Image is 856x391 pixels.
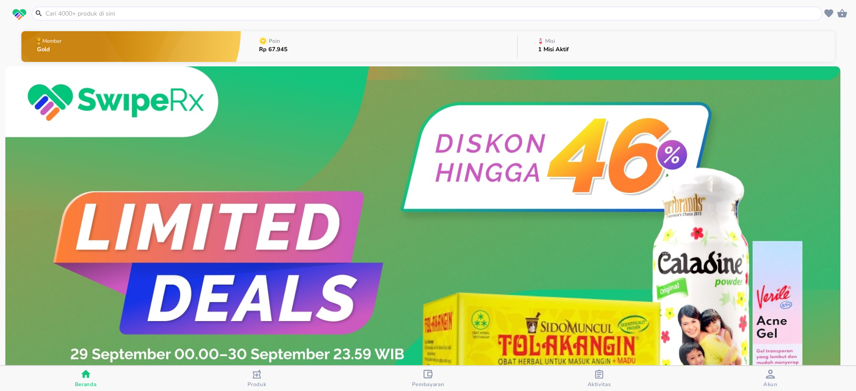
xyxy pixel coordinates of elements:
[763,381,778,388] span: Akun
[37,47,63,53] p: Gold
[171,366,342,391] button: Produk
[21,29,241,64] button: MemberGold
[538,47,569,53] p: 1 Misi Aktif
[75,381,97,388] span: Beranda
[514,366,685,391] button: Aktivitas
[247,381,267,388] span: Produk
[45,9,820,18] input: Cari 4000+ produk di sini
[518,29,835,64] button: Misi1 Misi Aktif
[269,38,280,44] p: Poin
[42,38,62,44] p: Member
[342,366,514,391] button: Pembayaran
[241,29,517,64] button: PoinRp 67.945
[545,38,555,44] p: Misi
[588,381,611,388] span: Aktivitas
[12,9,26,20] img: logo_swiperx_s.bd005f3b.svg
[412,381,444,388] span: Pembayaran
[259,47,288,53] p: Rp 67.945
[685,366,856,391] button: Akun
